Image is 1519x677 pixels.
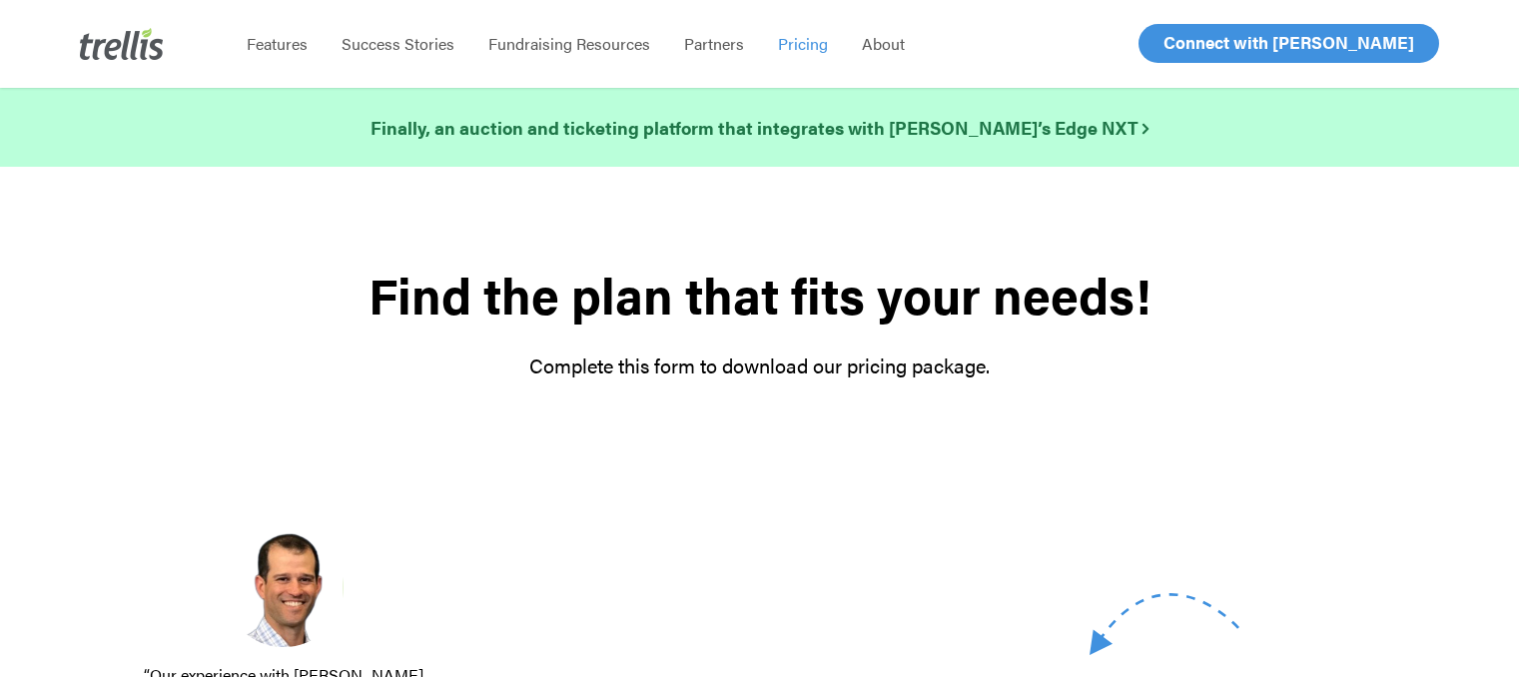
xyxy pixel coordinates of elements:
span: Pricing [778,32,828,55]
a: Features [230,34,325,54]
a: Fundraising Resources [471,34,667,54]
strong: Find the plan that fits your needs! [369,259,1150,330]
img: Screenshot-2025-03-18-at-2.39.01%E2%80%AFPM.png [224,528,344,647]
strong: Finally, an auction and ticketing platform that integrates with [PERSON_NAME]’s Edge NXT [371,115,1148,140]
a: Finally, an auction and ticketing platform that integrates with [PERSON_NAME]’s Edge NXT [371,114,1148,142]
a: Partners [667,34,761,54]
span: Connect with [PERSON_NAME] [1163,30,1414,54]
a: About [845,34,922,54]
span: Features [247,32,308,55]
p: Complete this form to download our pricing package. [139,351,1381,379]
a: Success Stories [325,34,471,54]
a: Connect with [PERSON_NAME] [1139,24,1439,63]
span: Success Stories [342,32,454,55]
a: Pricing [761,34,845,54]
span: Fundraising Resources [488,32,650,55]
img: Trellis [80,28,164,60]
span: About [862,32,905,55]
span: Partners [684,32,744,55]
